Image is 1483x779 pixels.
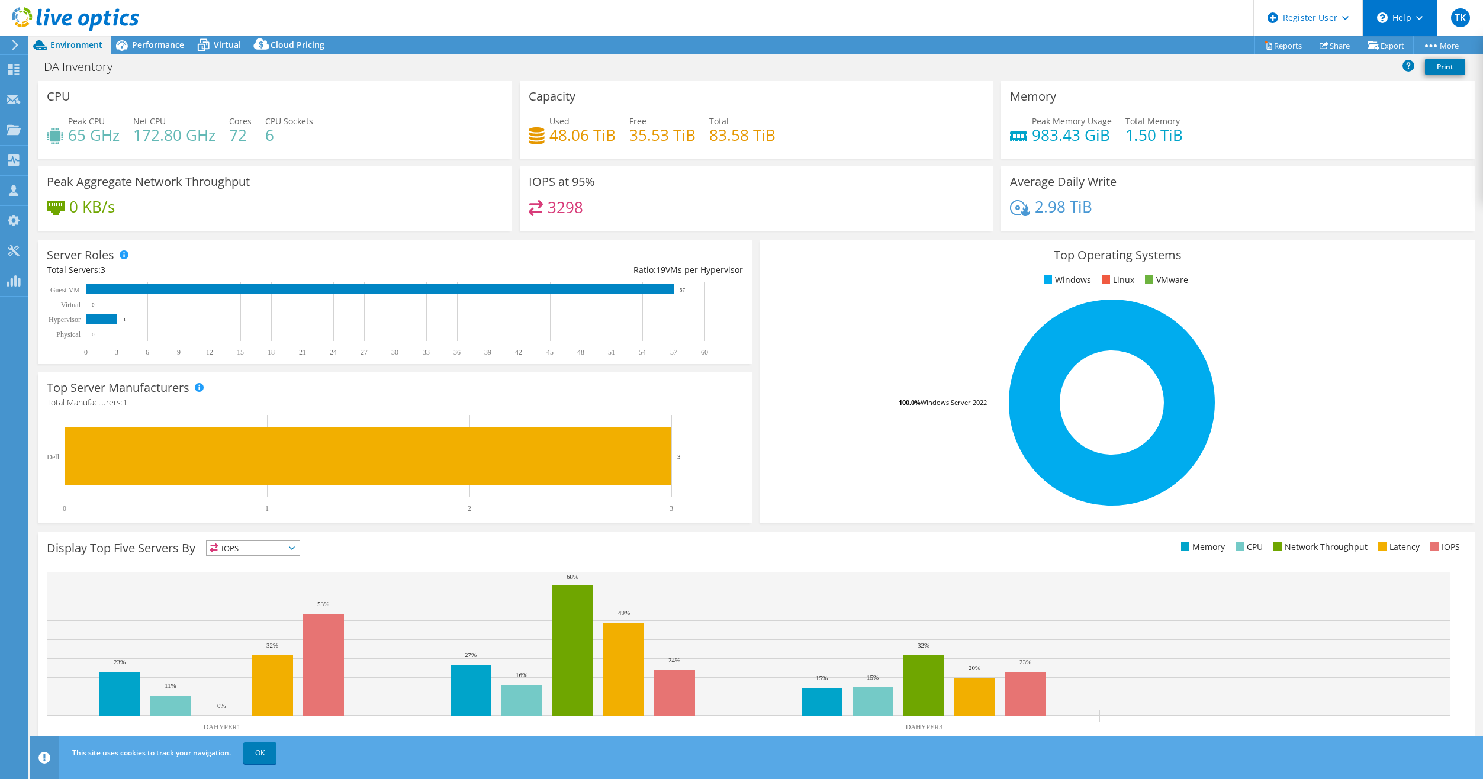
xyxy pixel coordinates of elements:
[92,302,95,308] text: 0
[47,381,189,394] h3: Top Server Manufacturers
[265,128,313,141] h4: 6
[1267,735,1283,743] text: Other
[1125,115,1180,127] span: Total Memory
[237,348,244,356] text: 15
[629,128,696,141] h4: 35.53 TiB
[769,249,1465,262] h3: Top Operating Systems
[629,115,646,127] span: Free
[1375,540,1420,553] li: Latency
[68,115,105,127] span: Peak CPU
[206,348,213,356] text: 12
[816,674,828,681] text: 15%
[1125,128,1183,141] h4: 1.50 TiB
[1425,59,1465,75] a: Print
[906,723,943,731] text: DAHYPER3
[555,735,592,743] text: DAHYPER2
[49,316,81,324] text: Hypervisor
[529,90,575,103] h3: Capacity
[266,642,278,649] text: 32%
[1311,36,1359,54] a: Share
[1019,658,1031,665] text: 23%
[1010,90,1056,103] h3: Memory
[1427,540,1460,553] li: IOPS
[47,90,70,103] h3: CPU
[1178,540,1225,553] li: Memory
[548,201,583,214] h4: 3298
[1041,273,1091,287] li: Windows
[516,671,527,678] text: 16%
[423,348,430,356] text: 33
[1233,540,1263,553] li: CPU
[133,128,215,141] h4: 172.80 GHz
[515,348,522,356] text: 42
[330,348,337,356] text: 24
[918,642,929,649] text: 32%
[47,249,114,262] h3: Server Roles
[229,128,252,141] h4: 72
[549,128,616,141] h4: 48.06 TiB
[361,348,368,356] text: 27
[465,651,477,658] text: 27%
[123,317,126,323] text: 3
[484,348,491,356] text: 39
[639,348,646,356] text: 54
[229,115,252,127] span: Cores
[577,348,584,356] text: 48
[1010,175,1117,188] h3: Average Daily Write
[243,742,276,764] a: OK
[207,541,300,555] span: IOPS
[47,263,395,276] div: Total Servers:
[47,396,743,409] h4: Total Manufacturers:
[133,115,166,127] span: Net CPU
[921,398,987,407] tspan: Windows Server 2022
[709,115,729,127] span: Total
[204,723,241,731] text: DAHYPER1
[867,674,879,681] text: 15%
[608,348,615,356] text: 51
[546,348,554,356] text: 45
[56,330,81,339] text: Physical
[1254,36,1311,54] a: Reports
[146,348,149,356] text: 6
[265,115,313,127] span: CPU Sockets
[1032,115,1112,127] span: Peak Memory Usage
[61,301,81,309] text: Virtual
[265,504,269,513] text: 1
[709,128,776,141] h4: 83.58 TiB
[468,504,471,513] text: 2
[47,175,250,188] h3: Peak Aggregate Network Throughput
[72,748,231,758] span: This site uses cookies to track your navigation.
[114,658,126,665] text: 23%
[677,453,681,460] text: 3
[1451,8,1470,27] span: TK
[50,39,102,50] span: Environment
[217,702,226,709] text: 0%
[38,60,131,73] h1: DA Inventory
[668,656,680,664] text: 24%
[165,682,176,689] text: 11%
[453,348,461,356] text: 36
[68,128,120,141] h4: 65 GHz
[1099,273,1134,287] li: Linux
[63,504,66,513] text: 0
[317,600,329,607] text: 53%
[69,200,115,213] h4: 0 KB/s
[115,348,118,356] text: 3
[395,263,743,276] div: Ratio: VMs per Hypervisor
[1377,12,1388,23] svg: \n
[899,398,921,407] tspan: 100.0%
[701,348,708,356] text: 60
[969,664,980,671] text: 20%
[1359,36,1414,54] a: Export
[50,286,80,294] text: Guest VM
[1142,273,1188,287] li: VMware
[84,348,88,356] text: 0
[680,287,686,293] text: 57
[529,175,595,188] h3: IOPS at 95%
[92,331,95,337] text: 0
[391,348,398,356] text: 30
[1413,36,1468,54] a: More
[177,348,181,356] text: 9
[268,348,275,356] text: 18
[1270,540,1368,553] li: Network Throughput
